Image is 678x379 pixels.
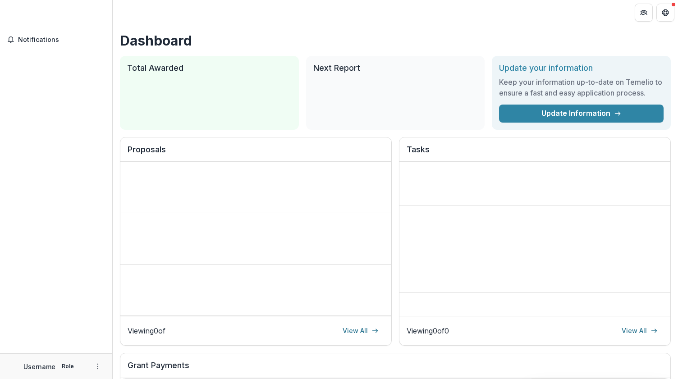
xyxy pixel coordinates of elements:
[128,361,663,378] h2: Grant Payments
[407,325,449,336] p: Viewing 0 of 0
[128,145,384,162] h2: Proposals
[656,4,674,22] button: Get Help
[407,145,663,162] h2: Tasks
[127,63,292,73] h2: Total Awarded
[120,32,671,49] h1: Dashboard
[499,105,664,123] a: Update Information
[128,325,165,336] p: Viewing 0 of
[4,32,109,47] button: Notifications
[92,361,103,372] button: More
[635,4,653,22] button: Partners
[499,77,664,98] h3: Keep your information up-to-date on Temelio to ensure a fast and easy application process.
[616,324,663,338] a: View All
[59,362,77,370] p: Role
[337,324,384,338] a: View All
[313,63,478,73] h2: Next Report
[23,362,55,371] p: Username
[499,63,664,73] h2: Update your information
[18,36,105,44] span: Notifications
